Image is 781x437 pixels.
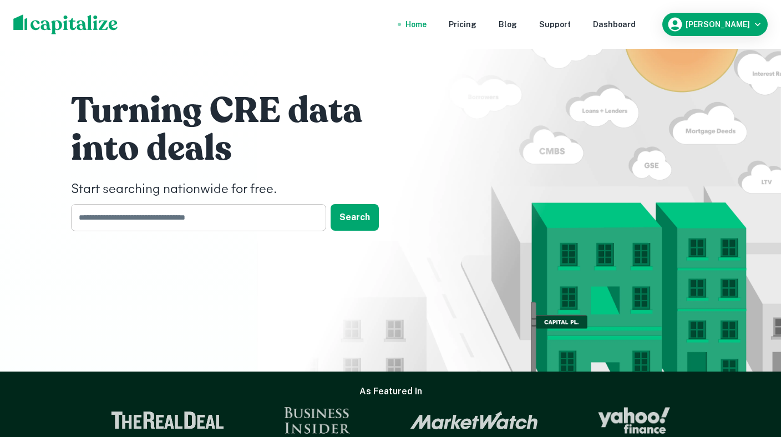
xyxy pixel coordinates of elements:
[593,18,636,31] a: Dashboard
[405,18,427,31] a: Home
[410,411,538,430] img: Market Watch
[539,18,571,31] a: Support
[662,13,768,36] button: [PERSON_NAME]
[111,411,224,429] img: The Real Deal
[71,126,404,171] h1: into deals
[686,21,750,28] h6: [PERSON_NAME]
[598,407,670,434] img: Yahoo Finance
[13,14,118,34] img: capitalize-logo.png
[284,407,351,434] img: Business Insider
[726,348,781,402] iframe: Chat Widget
[359,385,422,398] h6: As Featured In
[71,89,404,133] h1: Turning CRE data
[449,18,476,31] a: Pricing
[71,180,404,200] h4: Start searching nationwide for free.
[331,204,379,231] button: Search
[499,18,517,31] a: Blog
